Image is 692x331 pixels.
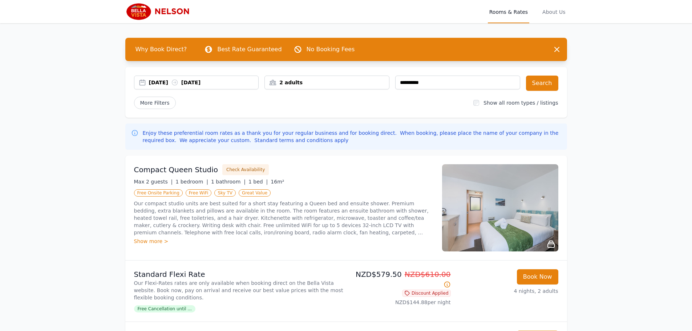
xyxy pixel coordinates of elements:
[217,45,282,54] p: Best Rate Guaranteed
[134,97,176,109] span: More Filters
[125,3,195,20] img: Bella Vista Motel Nelson
[175,179,208,185] span: 1 bedroom |
[134,279,343,301] p: Our Flexi-Rates rates are only available when booking direct on the Bella Vista website. Book now...
[271,179,284,185] span: 16m²
[130,42,193,57] span: Why Book Direct?
[402,290,451,297] span: Discount Applied
[248,179,268,185] span: 1 bed |
[265,79,389,86] div: 2 adults
[134,238,433,245] div: Show more >
[149,79,259,86] div: [DATE] [DATE]
[405,270,451,279] span: NZD$610.00
[186,189,212,197] span: Free WiFi
[349,269,451,290] p: NZD$579.50
[134,305,195,312] span: Free Cancellation until ...
[222,164,269,175] button: Check Availability
[211,179,246,185] span: 1 bathroom |
[517,269,558,284] button: Book Now
[134,189,183,197] span: Free Onsite Parking
[134,269,343,279] p: Standard Flexi Rate
[134,179,173,185] span: Max 2 guests |
[134,165,218,175] h3: Compact Queen Studio
[239,189,271,197] span: Great Value
[143,129,561,144] p: Enjoy these preferential room rates as a thank you for your regular business and for booking dire...
[526,76,558,91] button: Search
[307,45,355,54] p: No Booking Fees
[457,287,558,295] p: 4 nights, 2 adults
[349,299,451,306] p: NZD$144.88 per night
[214,189,236,197] span: Sky TV
[483,100,558,106] label: Show all room types / listings
[134,200,433,236] p: Our compact studio units are best suited for a short stay featuring a Queen bed and ensuite showe...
